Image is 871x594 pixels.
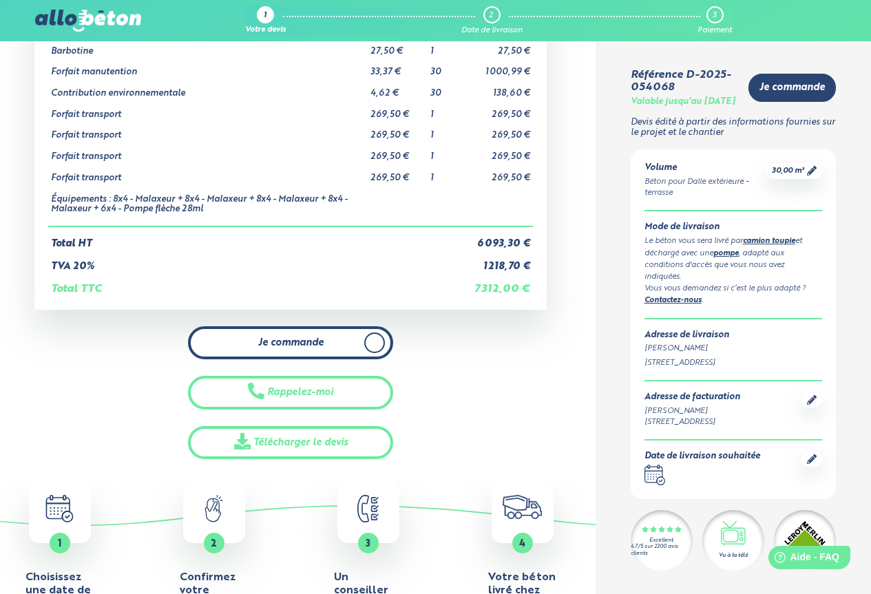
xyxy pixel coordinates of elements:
div: Adresse de livraison [644,330,823,341]
div: Béton pour Dalle extérieure - terrasse [644,176,767,200]
a: 3 Paiement [697,6,732,35]
span: Je commande [258,337,324,349]
td: Total TTC [48,272,472,295]
td: 30 [428,56,472,78]
div: Valable jusqu'au [DATE] [631,97,735,107]
td: Barbotine [48,36,368,57]
div: Volume [644,163,767,173]
span: 4 [519,539,525,549]
td: 1 [428,141,472,162]
div: [PERSON_NAME] [644,343,823,354]
td: Forfait transport [48,120,368,141]
div: [STREET_ADDRESS] [644,416,740,428]
a: Contactez-nous [644,297,702,304]
div: [STREET_ADDRESS] [644,357,823,369]
div: 2 [489,11,493,20]
div: Mode de livraison [644,222,823,233]
td: Total HT [48,226,472,250]
td: 1 000,99 € [472,56,533,78]
a: camion toupie [743,237,795,245]
div: [PERSON_NAME] [644,405,740,417]
td: Forfait transport [48,162,368,184]
td: TVA 20% [48,250,472,273]
div: 1 [264,12,266,21]
span: 3 [366,539,370,549]
td: 269,50 € [368,120,428,141]
div: Vous vous demandez si c’est le plus adapté ? . [644,283,823,307]
td: 30 [428,78,472,99]
button: Rappelez-moi [188,376,393,410]
a: Je commande [748,74,836,102]
div: Adresse de facturation [644,392,740,403]
td: 4,62 € [368,78,428,99]
a: Télécharger le devis [188,426,393,460]
div: Vu à la télé [719,551,748,560]
td: 33,37 € [368,56,428,78]
img: allobéton [35,10,141,32]
td: 6 093,30 € [472,226,533,250]
img: truck.c7a9816ed8b9b1312949.png [503,495,542,519]
td: 269,50 € [472,99,533,120]
div: Excellent [649,538,673,544]
div: Votre devis [245,26,286,35]
a: Je commande [188,326,393,360]
td: 1 [428,99,472,120]
td: Équipements : 8x4 - Malaxeur + 8x4 - Malaxeur + 8x4 - Malaxeur + 8x4 - Malaxeur + 6x4 - Pompe flè... [48,184,368,226]
div: Date de livraison souhaitée [644,452,760,462]
a: 2 Date de livraison [461,6,523,35]
td: 1 [428,120,472,141]
div: Référence D-2025-054068 [631,69,738,94]
a: 1 Votre devis [245,6,286,35]
td: Forfait transport [48,141,368,162]
div: 4.7/5 sur 2300 avis clients [631,544,693,556]
td: 1 [428,36,472,57]
td: 138,60 € [472,78,533,99]
iframe: Help widget launcher [748,540,856,579]
td: 1 [428,162,472,184]
span: 2 [211,539,217,549]
div: Date de livraison [461,26,523,35]
div: Le béton vous sera livré par et déchargé avec une , adapté aux conditions d'accès que vous nous a... [644,235,823,283]
td: 269,50 € [472,162,533,184]
span: Je commande [759,82,825,94]
td: Contribution environnementale [48,78,368,99]
span: 1 [58,539,61,549]
td: 27,50 € [368,36,428,57]
td: 269,50 € [472,120,533,141]
td: 269,50 € [368,99,428,120]
td: 7 312,00 € [472,272,533,295]
td: Forfait transport [48,99,368,120]
td: 1 218,70 € [472,250,533,273]
td: 27,50 € [472,36,533,57]
td: 269,50 € [368,162,428,184]
a: pompe [713,250,739,257]
div: 3 [713,11,716,20]
div: Paiement [697,26,732,35]
td: 269,50 € [368,141,428,162]
td: Forfait manutention [48,56,368,78]
td: 269,50 € [472,141,533,162]
p: Devis édité à partir des informations fournies sur le projet et le chantier [631,118,837,138]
